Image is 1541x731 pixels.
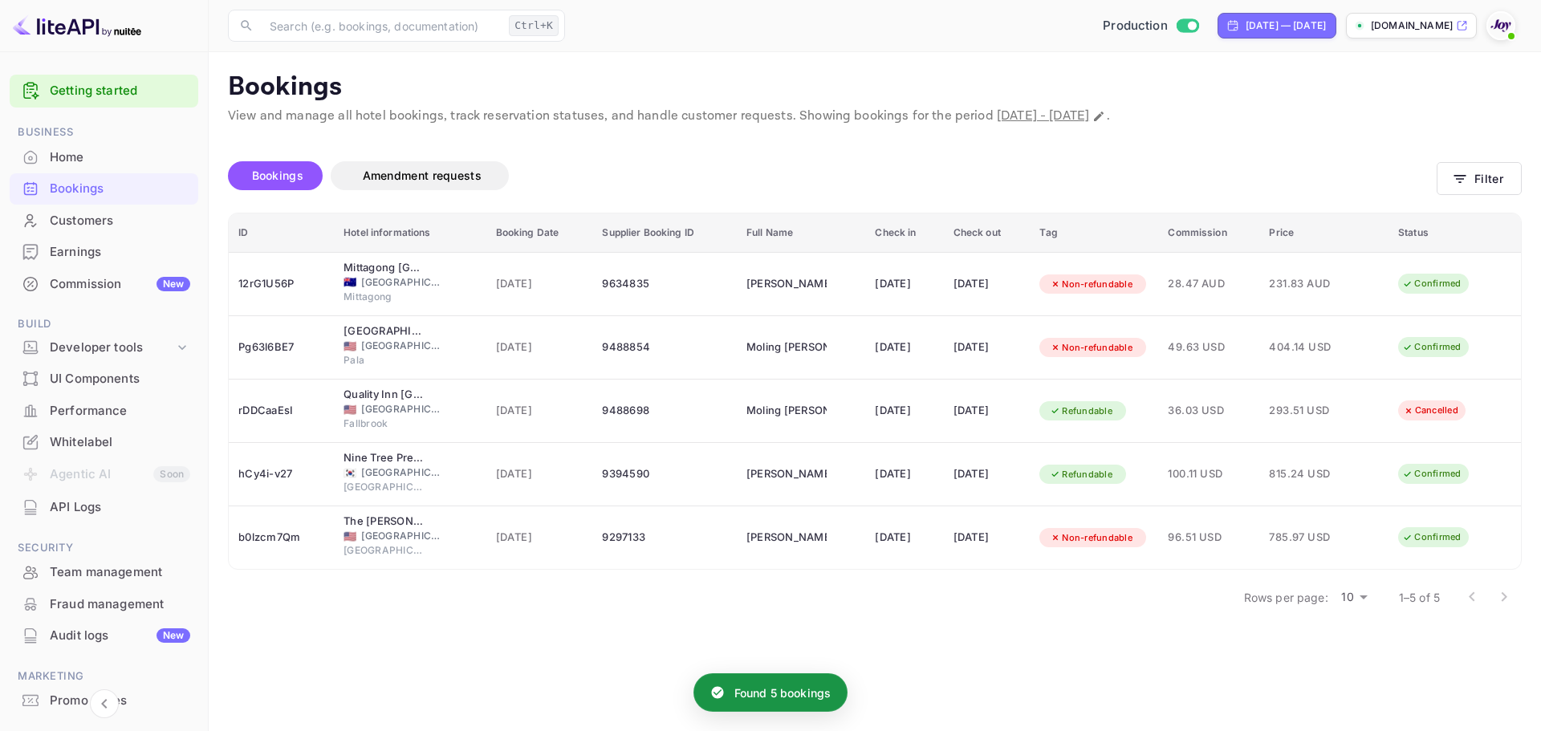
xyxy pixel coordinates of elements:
[344,416,424,431] span: Fallbrook
[228,107,1522,126] p: View and manage all hotel bookings, track reservation statuses, and handle customer requests. Sho...
[344,450,424,466] div: Nine Tree Premier Hotel Insadong
[229,213,334,253] th: ID
[746,271,827,297] div: James Zhang
[50,498,190,517] div: API Logs
[238,461,324,487] div: hCy4i-v27
[361,402,441,416] span: [GEOGRAPHIC_DATA]
[10,557,198,588] div: Team management
[1103,17,1168,35] span: Production
[50,339,174,357] div: Developer tools
[10,363,198,393] a: UI Components
[746,335,827,360] div: Moling Zhang
[865,213,943,253] th: Check in
[361,275,441,290] span: [GEOGRAPHIC_DATA]
[486,213,593,253] th: Booking Date
[344,323,424,339] div: Pala Casino Spa And Resort
[1392,464,1471,484] div: Confirmed
[1168,529,1250,546] span: 96.51 USD
[344,277,356,287] span: Australia
[496,402,583,420] span: [DATE]
[1259,213,1389,253] th: Price
[260,10,502,42] input: Search (e.g. bookings, documentation)
[10,685,198,717] div: Promo codes
[50,595,190,614] div: Fraud management
[10,269,198,298] a: CommissionNew
[50,275,190,294] div: Commission
[737,213,866,253] th: Full Name
[1039,528,1143,548] div: Non-refundable
[1437,162,1522,195] button: Filter
[1269,402,1349,420] span: 293.51 USD
[10,315,198,333] span: Build
[592,213,736,253] th: Supplier Booking ID
[1168,465,1250,483] span: 100.11 USD
[1371,18,1453,33] p: [DOMAIN_NAME]
[50,627,190,645] div: Audit logs
[1392,274,1471,294] div: Confirmed
[10,427,198,457] a: Whitelabel
[997,108,1089,124] span: [DATE] - [DATE]
[344,514,424,530] div: The Emily Hotel
[10,269,198,300] div: CommissionNew
[875,271,933,297] div: [DATE]
[344,468,356,478] span: Korea, Republic of
[10,237,198,266] a: Earnings
[344,290,424,304] span: Mittagong
[1168,339,1250,356] span: 49.63 USD
[50,148,190,167] div: Home
[1269,465,1349,483] span: 815.24 USD
[10,396,198,425] a: Performance
[10,557,198,587] a: Team management
[875,525,933,550] div: [DATE]
[50,402,190,420] div: Performance
[10,124,198,141] span: Business
[1392,337,1471,357] div: Confirmed
[509,15,559,36] div: Ctrl+K
[1335,586,1373,609] div: 10
[10,492,198,523] div: API Logs
[1158,213,1259,253] th: Commission
[344,543,424,558] span: [GEOGRAPHIC_DATA]
[344,531,356,542] span: United States of America
[875,398,933,424] div: [DATE]
[50,180,190,198] div: Bookings
[238,335,324,360] div: Pg63l6BE7
[10,589,198,619] a: Fraud management
[1244,589,1328,606] p: Rows per page:
[50,243,190,262] div: Earnings
[1269,529,1349,546] span: 785.97 USD
[602,271,726,297] div: 9634835
[157,277,190,291] div: New
[1393,400,1469,420] div: Cancelled
[875,335,933,360] div: [DATE]
[238,525,324,550] div: b0lzcm7Qm
[602,335,726,360] div: 9488854
[50,370,190,388] div: UI Components
[238,271,324,297] div: 12rG1U56P
[228,71,1522,104] p: Bookings
[953,398,1021,424] div: [DATE]
[1168,275,1250,293] span: 28.47 AUD
[361,465,441,480] span: [GEOGRAPHIC_DATA], Republic of
[1039,338,1143,358] div: Non-refundable
[10,685,198,715] a: Promo codes
[10,237,198,268] div: Earnings
[10,492,198,522] a: API Logs
[344,404,356,415] span: United States of America
[1091,108,1107,124] button: Change date range
[496,275,583,293] span: [DATE]
[1039,401,1123,421] div: Refundable
[10,205,198,237] div: Customers
[50,692,190,710] div: Promo codes
[252,169,303,182] span: Bookings
[746,461,827,487] div: Evan Zhang
[10,620,198,650] a: Audit logsNew
[1246,18,1326,33] div: [DATE] — [DATE]
[1039,274,1143,294] div: Non-refundable
[238,398,324,424] div: rDDCaaEsI
[953,335,1021,360] div: [DATE]
[1399,589,1440,606] p: 1–5 of 5
[496,465,583,483] span: [DATE]
[602,525,726,550] div: 9297133
[10,142,198,173] div: Home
